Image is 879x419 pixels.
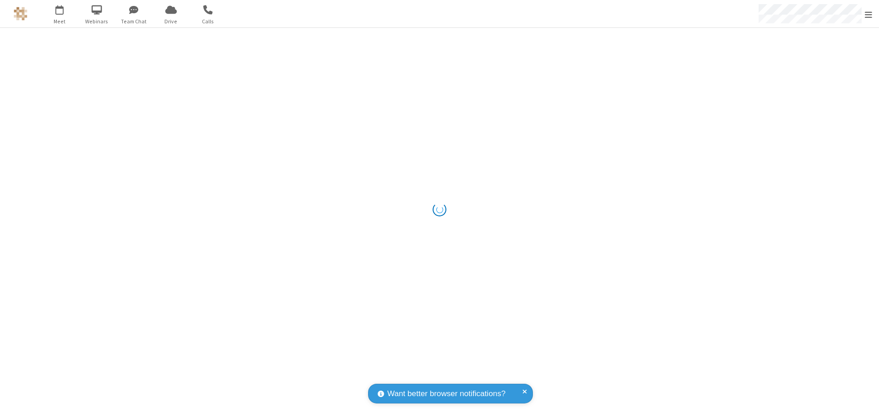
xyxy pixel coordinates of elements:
[154,17,188,26] span: Drive
[43,17,77,26] span: Meet
[14,7,27,21] img: QA Selenium DO NOT DELETE OR CHANGE
[191,17,225,26] span: Calls
[117,17,151,26] span: Team Chat
[80,17,114,26] span: Webinars
[387,388,505,400] span: Want better browser notifications?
